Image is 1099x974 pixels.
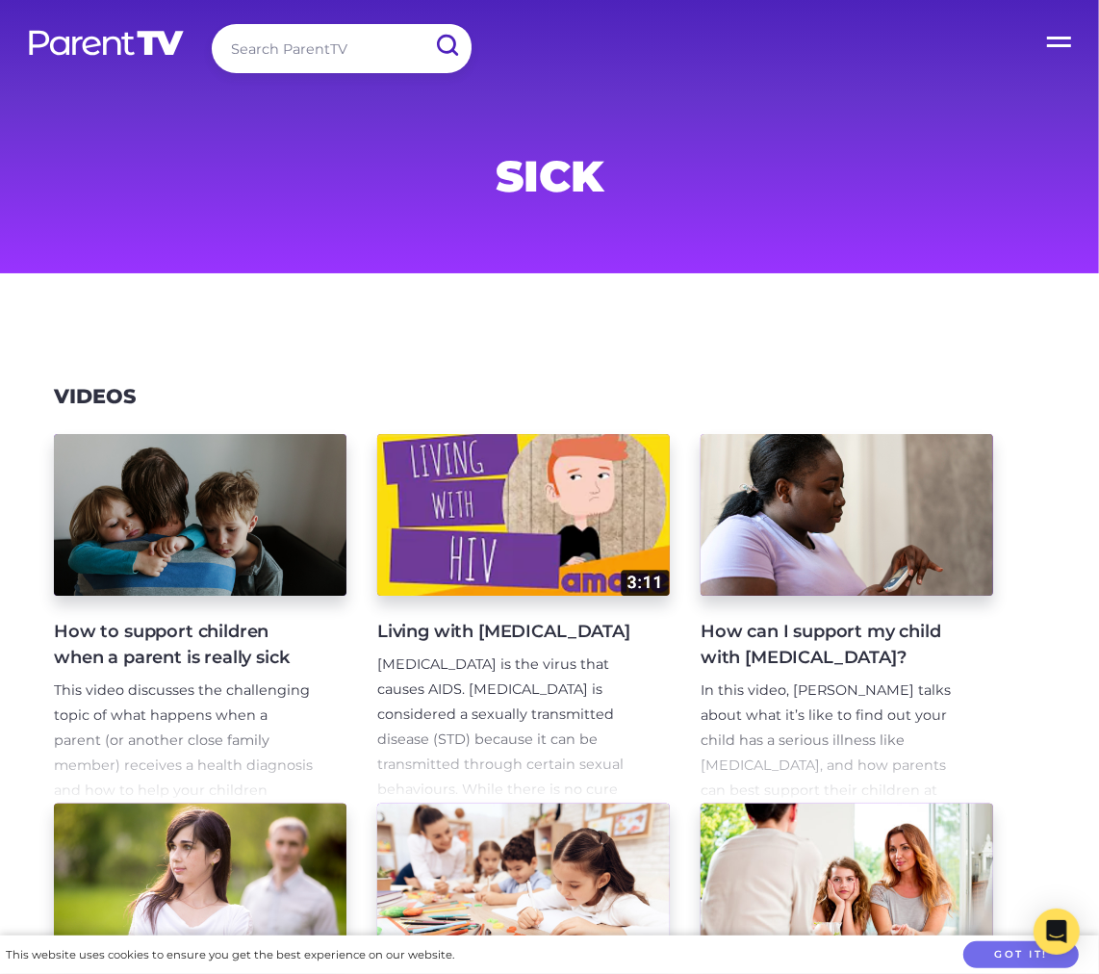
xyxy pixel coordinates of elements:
h1: sick [86,157,1013,195]
h4: Living with [MEDICAL_DATA] [377,619,639,645]
div: This website uses cookies to ensure you get the best experience on our website. [6,945,454,965]
input: Submit [422,24,472,67]
h4: How to support children when a parent is really sick [54,619,316,671]
h4: How can I support my child with [MEDICAL_DATA]? [701,619,962,671]
img: parenttv-logo-white.4c85aaf.svg [27,29,186,57]
span: [MEDICAL_DATA] is the virus that causes AIDS. [MEDICAL_DATA] is considered a sexually transmitted... [377,655,631,972]
button: Got it! [963,941,1079,969]
div: Open Intercom Messenger [1034,909,1080,955]
a: How can I support my child with [MEDICAL_DATA]? In this video, [PERSON_NAME] talks about what it’... [701,434,993,804]
input: Search ParentTV [212,24,472,73]
a: Living with [MEDICAL_DATA] [MEDICAL_DATA] is the virus that causes AIDS. [MEDICAL_DATA] is consid... [377,434,670,804]
a: How to support children when a parent is really sick This video discusses the challenging topic o... [54,434,346,804]
span: This video discusses the challenging topic of what happens when a parent (or another close family... [54,681,313,849]
h3: Videos [54,385,136,409]
p: In this video, [PERSON_NAME] talks about what it’s like to find out your child has a serious illn... [701,679,962,829]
